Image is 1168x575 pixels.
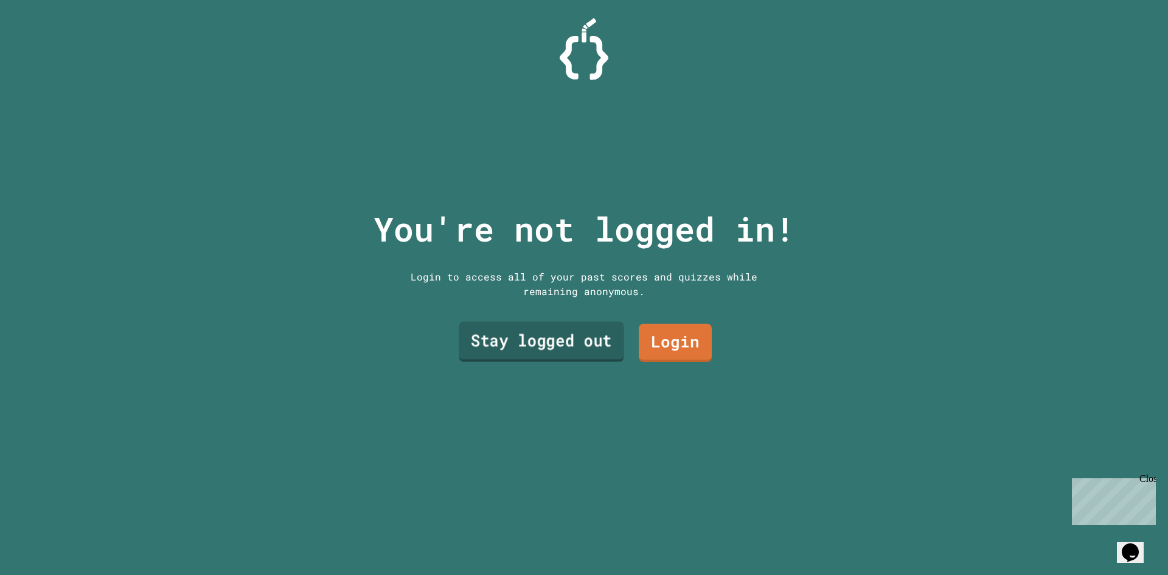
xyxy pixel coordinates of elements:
iframe: chat widget [1067,473,1156,525]
div: Login to access all of your past scores and quizzes while remaining anonymous. [401,270,766,299]
iframe: chat widget [1117,526,1156,563]
img: Logo.svg [560,18,608,80]
div: Chat with us now!Close [5,5,84,77]
a: Stay logged out [459,322,624,362]
p: You're not logged in! [374,204,795,254]
a: Login [639,324,712,362]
